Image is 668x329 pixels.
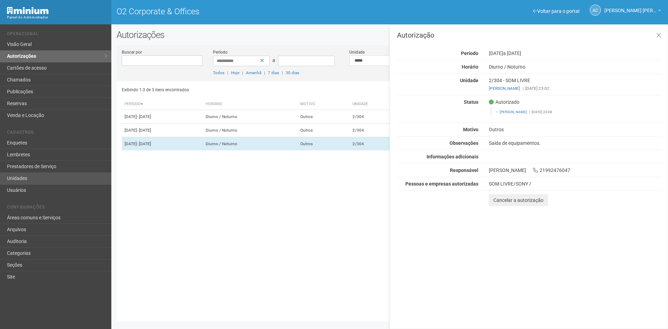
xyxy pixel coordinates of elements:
[484,50,668,56] div: [DATE]
[213,49,228,55] label: Período
[489,86,520,91] a: [PERSON_NAME]
[297,137,350,151] td: Outros
[297,124,350,137] td: Outros
[203,110,297,124] td: Diurno / Noturno
[7,205,106,212] li: Configurações
[7,14,106,21] div: Painel do Administrador
[484,64,668,70] div: Diurno / Noturno
[203,124,297,137] td: Diurno / Noturno
[286,70,299,75] a: 30 dias
[405,181,478,187] strong: Pessoas e empresas autorizadas
[484,140,668,146] div: Saída de equipamentos.
[122,137,203,151] td: [DATE]
[450,167,478,173] strong: Responsável
[268,70,279,75] a: 7 dias
[463,127,478,132] strong: Motivo
[117,30,663,40] h2: Autorizações
[397,32,662,39] h3: Autorização
[137,128,151,133] span: - [DATE]
[464,99,478,105] strong: Status
[122,124,203,137] td: [DATE]
[484,126,668,133] div: Outros
[500,110,527,114] a: [PERSON_NAME]
[489,181,662,187] div: SOM LIVRE/SONY /
[604,9,661,14] a: [PERSON_NAME] [PERSON_NAME]
[117,7,384,16] h1: O2 Corporate & Offices
[523,86,524,91] span: |
[297,99,350,110] th: Motivo
[122,110,203,124] td: [DATE]
[122,99,203,110] th: Período
[227,70,228,75] span: |
[7,130,106,137] li: Cadastros
[272,57,275,63] span: a
[460,78,478,83] strong: Unidade
[122,85,388,95] div: Exibindo 1-3 de 3 itens encontrados
[350,110,404,124] td: 2/304
[7,31,106,39] li: Operacional
[489,194,548,206] button: Cancelar a autorização
[203,99,297,110] th: Horário
[533,8,579,14] a: Voltar para o portal
[264,70,265,75] span: |
[7,7,49,14] img: Minium
[203,137,297,151] td: Diurno / Noturno
[450,140,478,146] strong: Observações
[242,70,243,75] span: |
[489,99,519,105] span: Autorizado
[246,70,261,75] a: Amanhã
[484,77,668,92] div: 2/304 - SOM LIVRE
[137,141,151,146] span: - [DATE]
[213,70,224,75] a: Todos
[282,70,283,75] span: |
[489,85,662,92] div: [DATE] 23:02
[350,137,404,151] td: 2/304
[484,167,668,173] div: [PERSON_NAME] 21992476047
[137,114,151,119] span: - [DATE]
[349,49,365,55] label: Unidade
[231,70,239,75] a: Hoje
[590,5,601,16] a: AC
[297,110,350,124] td: Outros
[503,50,521,56] span: a [DATE]
[461,50,478,56] strong: Período
[350,99,404,110] th: Unidade
[122,49,142,55] label: Buscar por
[604,1,657,13] span: Ana Carla de Carvalho Silva
[350,124,404,137] td: 2/304
[495,110,659,115] footer: [DATE] 23:08
[462,64,478,70] strong: Horário
[427,154,478,159] strong: Informações adicionais
[529,110,530,114] span: |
